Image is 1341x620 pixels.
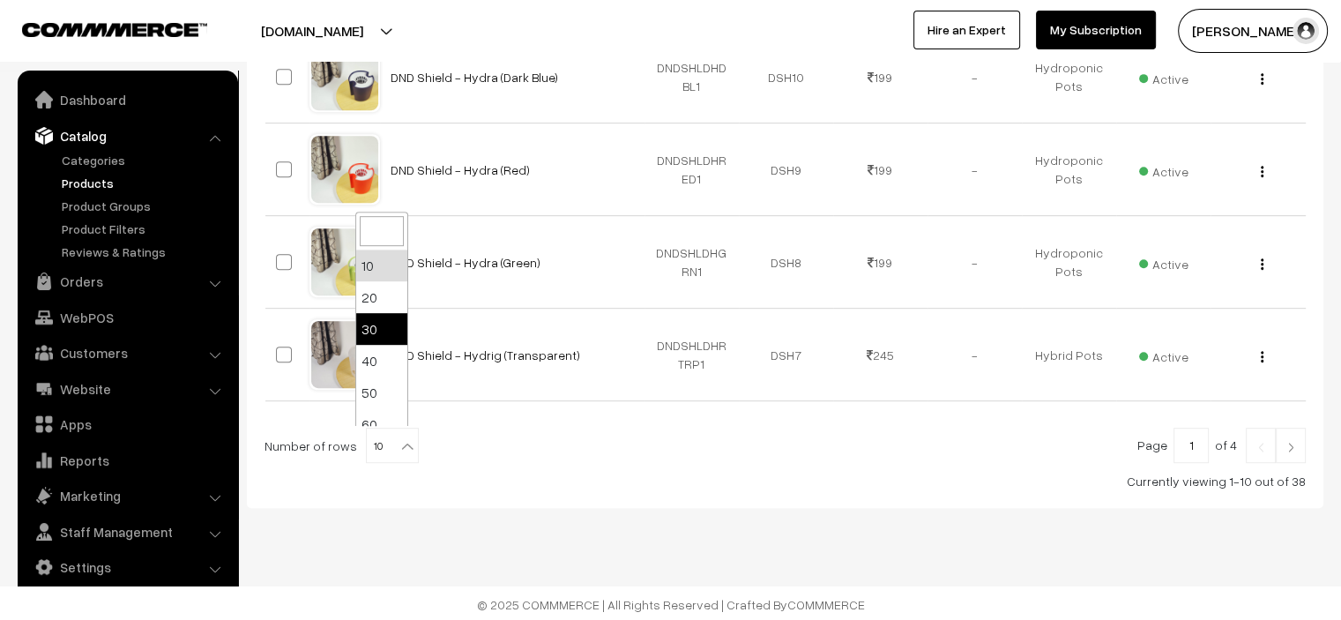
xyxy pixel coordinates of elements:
a: Dashboard [22,84,232,116]
a: DND Shield - Hydra (Green) [391,255,540,270]
li: 60 [356,408,407,440]
td: DNDSHLDHDBL1 [644,31,739,123]
a: COMMMERCE [787,597,865,612]
img: user [1293,18,1319,44]
a: Settings [22,551,232,583]
button: [PERSON_NAME] [1178,9,1328,53]
td: - [928,123,1022,216]
a: Customers [22,337,232,369]
a: DND Shield - Hydra (Red) [391,162,530,177]
td: Hybrid Pots [1022,309,1116,401]
td: 199 [833,31,928,123]
span: 10 [367,429,418,464]
a: Reports [22,444,232,476]
li: 20 [356,281,407,313]
td: Hydroponic Pots [1022,216,1116,309]
span: Active [1139,158,1188,181]
a: Orders [22,265,232,297]
img: Left [1253,442,1269,452]
td: 199 [833,216,928,309]
td: Hydroponic Pots [1022,123,1116,216]
td: 245 [833,309,928,401]
a: Product Filters [57,220,232,238]
a: Apps [22,408,232,440]
span: Active [1139,343,1188,366]
span: Page [1137,437,1167,452]
img: Menu [1261,258,1263,270]
a: Reviews & Ratings [57,243,232,261]
div: Currently viewing 1-10 out of 38 [264,472,1306,490]
li: 10 [356,250,407,281]
td: - [928,31,1022,123]
li: 50 [356,377,407,408]
td: DSH10 [739,31,833,123]
span: 10 [366,428,419,463]
button: [DOMAIN_NAME] [199,9,425,53]
a: Website [22,373,232,405]
td: DNDSHLDHGRN1 [644,216,739,309]
a: Staff Management [22,516,232,548]
a: Marketing [22,480,232,512]
a: DND Shield - Hydrig (Transparent) [391,347,580,362]
li: 40 [356,345,407,377]
a: Hire an Expert [913,11,1020,49]
td: DSH9 [739,123,833,216]
img: Right [1283,442,1299,452]
a: Product Groups [57,197,232,215]
a: COMMMERCE [22,18,176,39]
li: 30 [356,313,407,345]
td: DSH8 [739,216,833,309]
td: - [928,309,1022,401]
a: WebPOS [22,302,232,333]
td: Hydroponic Pots [1022,31,1116,123]
span: Active [1139,65,1188,88]
td: DNDSHLDHRED1 [644,123,739,216]
td: DNDSHLDHRTRP1 [644,309,739,401]
img: Menu [1261,166,1263,177]
a: Catalog [22,120,232,152]
td: DSH7 [739,309,833,401]
span: of 4 [1215,437,1237,452]
a: Categories [57,151,232,169]
img: Menu [1261,351,1263,362]
a: Products [57,174,232,192]
a: My Subscription [1036,11,1156,49]
img: Menu [1261,73,1263,85]
td: - [928,216,1022,309]
span: Active [1139,250,1188,273]
td: 199 [833,123,928,216]
a: DND Shield - Hydra (Dark Blue) [391,70,558,85]
img: COMMMERCE [22,23,207,36]
span: Number of rows [264,437,357,455]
